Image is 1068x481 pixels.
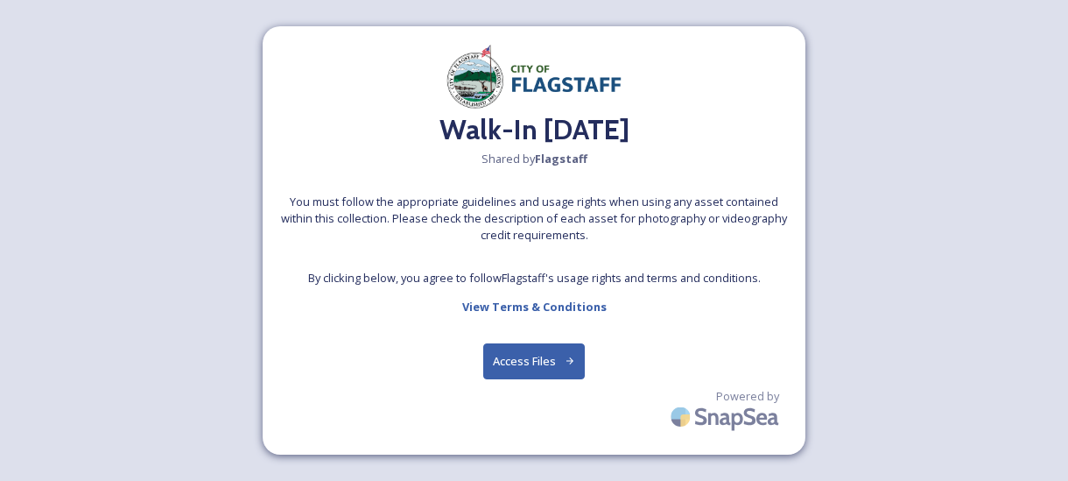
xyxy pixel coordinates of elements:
h2: Walk-In [DATE] [439,109,629,151]
button: Access Files [483,343,586,379]
span: You must follow the appropriate guidelines and usage rights when using any asset contained within... [280,194,788,244]
strong: View Terms & Conditions [462,299,607,315]
span: Powered by [716,388,779,405]
img: Document.png [446,44,622,109]
a: View Terms & Conditions [462,296,607,317]
img: SnapSea Logo [665,396,788,437]
span: By clicking below, you agree to follow Flagstaff 's usage rights and terms and conditions. [308,270,761,286]
strong: Flagstaff [535,151,587,166]
span: Shared by [481,151,587,167]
